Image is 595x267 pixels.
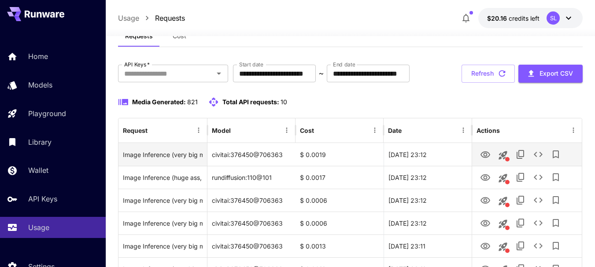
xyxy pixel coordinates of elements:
[477,168,494,186] button: View
[529,237,547,255] button: See details
[477,214,494,232] button: View
[296,143,384,166] div: $ 0.0019
[232,124,244,136] button: Sort
[384,166,472,189] div: 21 Sep, 2025 23:12
[567,124,580,136] button: Menu
[173,32,186,40] span: Cost
[547,237,565,255] button: Add to library
[477,145,494,163] button: View
[212,127,231,134] div: Model
[388,127,402,134] div: Date
[512,237,529,255] button: Copy TaskUUID
[187,98,198,106] span: 821
[125,32,153,40] span: Requests
[494,146,512,164] button: This request includes a reference image. Clicking this will load all other parameters, but for pr...
[547,191,565,209] button: Add to library
[477,191,494,209] button: View
[148,124,161,136] button: Sort
[222,98,279,106] span: Total API requests:
[28,108,66,119] p: Playground
[296,234,384,257] div: $ 0.0013
[207,212,296,234] div: civitai:376450@706363
[123,127,148,134] div: Request
[384,212,472,234] div: 21 Sep, 2025 23:12
[512,214,529,232] button: Copy TaskUUID
[300,127,314,134] div: Cost
[123,143,203,166] div: Click to copy prompt
[207,189,296,212] div: civitai:376450@706363
[207,143,296,166] div: civitai:376450@706363
[529,191,547,209] button: See details
[315,124,327,136] button: Sort
[512,168,529,186] button: Copy TaskUUID
[494,169,512,187] button: This request includes a reference image. Clicking this will load all other parameters, but for pr...
[207,234,296,257] div: civitai:376450@706363
[494,192,512,210] button: This request includes a reference image. Clicking this will load all other parameters, but for pr...
[512,146,529,163] button: Copy TaskUUID
[403,124,415,136] button: Sort
[547,214,565,232] button: Add to library
[529,214,547,232] button: See details
[28,222,49,233] p: Usage
[281,98,287,106] span: 10
[547,168,565,186] button: Add to library
[123,235,203,257] div: Click to copy prompt
[281,124,293,136] button: Menu
[509,15,540,22] span: credits left
[333,61,355,68] label: End date
[28,80,52,90] p: Models
[296,189,384,212] div: $ 0.0006
[487,14,540,23] div: $20.16406
[155,13,185,23] a: Requests
[477,237,494,255] button: View
[478,8,583,28] button: $20.16406SL
[28,165,48,176] p: Wallet
[28,137,52,147] p: Library
[296,212,384,234] div: $ 0.0006
[123,189,203,212] div: Click to copy prompt
[28,51,48,62] p: Home
[462,65,515,83] button: Refresh
[239,61,263,68] label: Start date
[547,11,560,25] div: SL
[132,98,186,106] span: Media Generated:
[192,124,205,136] button: Menu
[213,67,225,80] button: Open
[123,166,203,189] div: Click to copy prompt
[457,124,469,136] button: Menu
[512,191,529,209] button: Copy TaskUUID
[319,68,324,79] p: ~
[384,189,472,212] div: 21 Sep, 2025 23:12
[477,127,500,134] div: Actions
[547,146,565,163] button: Add to library
[28,194,57,204] p: API Keys
[124,61,150,68] label: API Keys
[118,13,139,23] a: Usage
[529,168,547,186] button: See details
[384,143,472,166] div: 21 Sep, 2025 23:12
[518,65,583,83] button: Export CSV
[123,212,203,234] div: Click to copy prompt
[369,124,381,136] button: Menu
[207,166,296,189] div: rundiffusion:110@101
[384,234,472,257] div: 21 Sep, 2025 23:11
[118,13,185,23] nav: breadcrumb
[296,166,384,189] div: $ 0.0017
[487,15,509,22] span: $20.16
[494,215,512,233] button: This request includes a reference image. Clicking this will load all other parameters, but for pr...
[494,238,512,256] button: This request includes a reference image. Clicking this will load all other parameters, but for pr...
[529,146,547,163] button: See details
